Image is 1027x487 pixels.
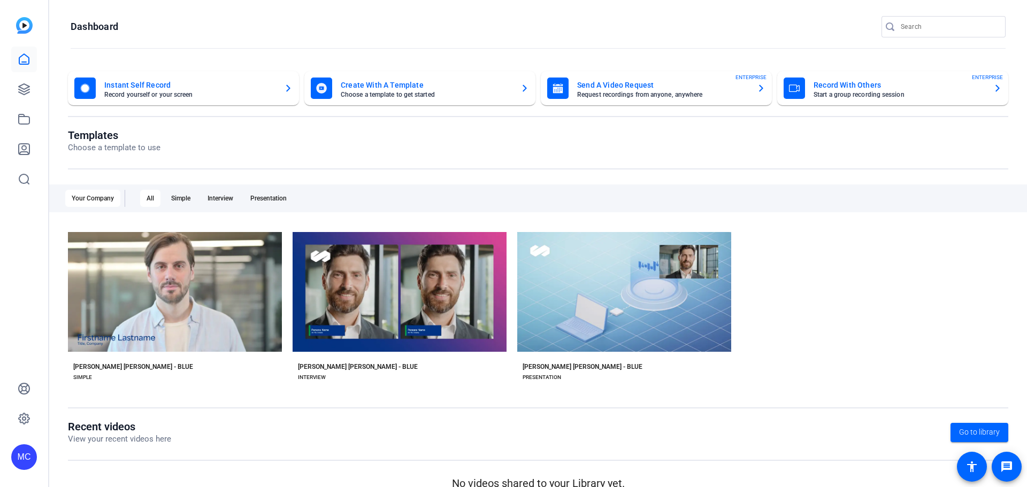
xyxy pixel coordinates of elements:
[68,420,171,433] h1: Recent videos
[68,71,299,105] button: Instant Self RecordRecord yourself or your screen
[814,79,985,91] mat-card-title: Record With Others
[11,444,37,470] div: MC
[140,190,160,207] div: All
[814,91,985,98] mat-card-subtitle: Start a group recording session
[959,427,1000,438] span: Go to library
[972,73,1003,81] span: ENTERPRISE
[901,20,997,33] input: Search
[523,373,561,382] div: PRESENTATION
[16,17,33,34] img: blue-gradient.svg
[735,73,767,81] span: ENTERPRISE
[68,433,171,445] p: View your recent videos here
[104,79,275,91] mat-card-title: Instant Self Record
[68,142,160,154] p: Choose a template to use
[68,129,160,142] h1: Templates
[965,460,978,473] mat-icon: accessibility
[341,79,512,91] mat-card-title: Create With A Template
[65,190,120,207] div: Your Company
[577,79,748,91] mat-card-title: Send A Video Request
[104,91,275,98] mat-card-subtitle: Record yourself or your screen
[73,362,193,371] div: [PERSON_NAME] [PERSON_NAME] - BLUE
[73,373,92,382] div: SIMPLE
[298,362,418,371] div: [PERSON_NAME] [PERSON_NAME] - BLUE
[244,190,293,207] div: Presentation
[777,71,1008,105] button: Record With OthersStart a group recording sessionENTERPRISE
[165,190,197,207] div: Simple
[341,91,512,98] mat-card-subtitle: Choose a template to get started
[577,91,748,98] mat-card-subtitle: Request recordings from anyone, anywhere
[951,423,1008,442] a: Go to library
[304,71,535,105] button: Create With A TemplateChoose a template to get started
[298,373,326,382] div: INTERVIEW
[523,362,642,371] div: [PERSON_NAME] [PERSON_NAME] - BLUE
[541,71,772,105] button: Send A Video RequestRequest recordings from anyone, anywhereENTERPRISE
[71,20,118,33] h1: Dashboard
[201,190,240,207] div: Interview
[1000,460,1013,473] mat-icon: message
